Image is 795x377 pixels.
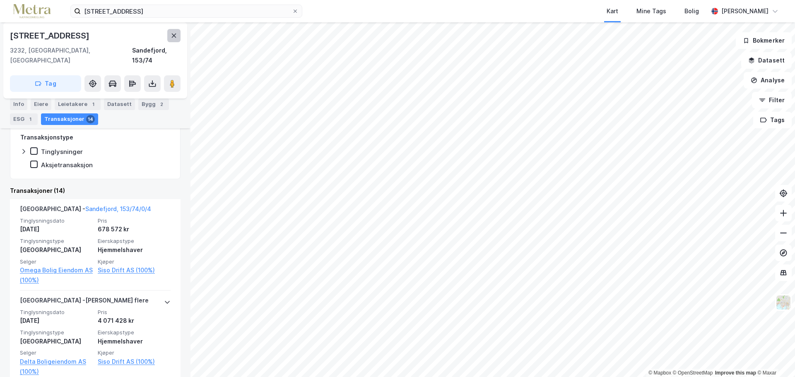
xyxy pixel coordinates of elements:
span: Selger [20,258,93,265]
div: Datasett [104,98,135,110]
span: Eierskapstype [98,238,171,245]
a: OpenStreetMap [673,370,713,376]
div: Eiere [31,98,51,110]
div: Kontrollprogram for chat [754,337,795,377]
a: Siso Drift AS (100%) [98,265,171,275]
div: [PERSON_NAME] [721,6,768,16]
span: Pris [98,217,171,224]
img: Z [776,295,791,310]
span: Tinglysningstype [20,238,93,245]
div: Sandefjord, 153/74 [132,46,181,65]
div: [GEOGRAPHIC_DATA] - [20,204,151,217]
button: Tag [10,75,81,92]
img: metra-logo.256734c3b2bbffee19d4.png [13,4,51,19]
div: ESG [10,113,38,125]
span: Eierskapstype [98,329,171,336]
span: Tinglysningstype [20,329,93,336]
span: Kjøper [98,258,171,265]
a: Sandefjord, 153/74/0/4 [85,205,151,212]
button: Bokmerker [736,32,792,49]
span: Selger [20,349,93,356]
a: Siso Drift AS (100%) [98,357,171,367]
span: Pris [98,309,171,316]
button: Datasett [741,52,792,69]
div: Transaksjonstype [20,132,73,142]
div: 1 [89,100,97,108]
div: 1 [26,115,34,123]
div: 678 572 kr [98,224,171,234]
div: [GEOGRAPHIC_DATA] [20,245,93,255]
span: Tinglysningsdato [20,217,93,224]
div: Leietakere [55,98,101,110]
div: [DATE] [20,224,93,234]
span: Tinglysningsdato [20,309,93,316]
div: Aksjetransaksjon [41,161,93,169]
button: Tags [753,112,792,128]
div: Kart [607,6,618,16]
div: 14 [86,115,95,123]
div: [GEOGRAPHIC_DATA] - [PERSON_NAME] flere [20,295,149,309]
div: 4 071 428 kr [98,316,171,326]
div: Transaksjoner [41,113,98,125]
div: Info [10,98,27,110]
div: Bolig [684,6,699,16]
span: Kjøper [98,349,171,356]
div: Hjemmelshaver [98,245,171,255]
a: Delta Boligeiendom AS (100%) [20,357,93,377]
div: 2 [157,100,166,108]
a: Mapbox [648,370,671,376]
div: Hjemmelshaver [98,336,171,346]
div: Tinglysninger [41,148,83,156]
div: Transaksjoner (14) [10,186,181,196]
a: Improve this map [715,370,756,376]
div: Mine Tags [636,6,666,16]
button: Filter [752,92,792,108]
div: [STREET_ADDRESS] [10,29,91,42]
a: Omega Bolig Eiendom AS (100%) [20,265,93,285]
div: [DATE] [20,316,93,326]
div: Bygg [138,98,169,110]
div: 3232, [GEOGRAPHIC_DATA], [GEOGRAPHIC_DATA] [10,46,132,65]
div: [GEOGRAPHIC_DATA] [20,336,93,346]
button: Analyse [744,72,792,89]
input: Søk på adresse, matrikkel, gårdeiere, leietakere eller personer [81,5,292,17]
iframe: Chat Widget [754,337,795,377]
